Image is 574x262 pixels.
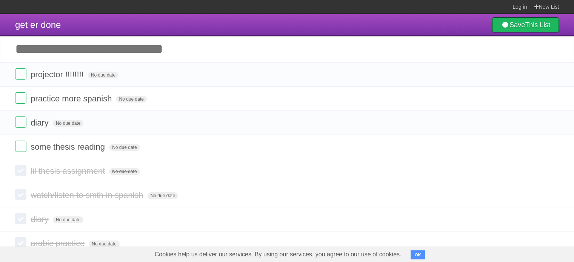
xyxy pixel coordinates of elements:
span: projector !!!!!!!! [31,70,86,79]
label: Done [15,165,26,176]
label: Done [15,189,26,200]
span: practice more spanish [31,94,114,103]
span: No due date [109,144,140,151]
b: This List [525,21,550,29]
span: No due date [88,72,118,78]
span: arabic practice [31,239,86,248]
label: Done [15,92,26,104]
span: No due date [109,168,140,175]
span: get er done [15,20,61,30]
span: No due date [53,216,83,223]
span: No due date [116,96,146,103]
label: Done [15,116,26,128]
span: diary [31,118,51,127]
label: Done [15,141,26,152]
span: Cookies help us deliver our services. By using our services, you agree to our use of cookies. [147,247,409,262]
label: Done [15,213,26,224]
label: Done [15,237,26,248]
button: OK [411,250,425,259]
span: No due date [53,120,83,127]
span: lil thesis assignment [31,166,107,176]
span: some thesis reading [31,142,107,152]
span: No due date [148,192,178,199]
label: Done [15,68,26,80]
span: diary [31,215,51,224]
a: SaveThis List [492,17,559,32]
span: watch/listen to smth in spanish [31,190,145,200]
span: No due date [89,241,119,247]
